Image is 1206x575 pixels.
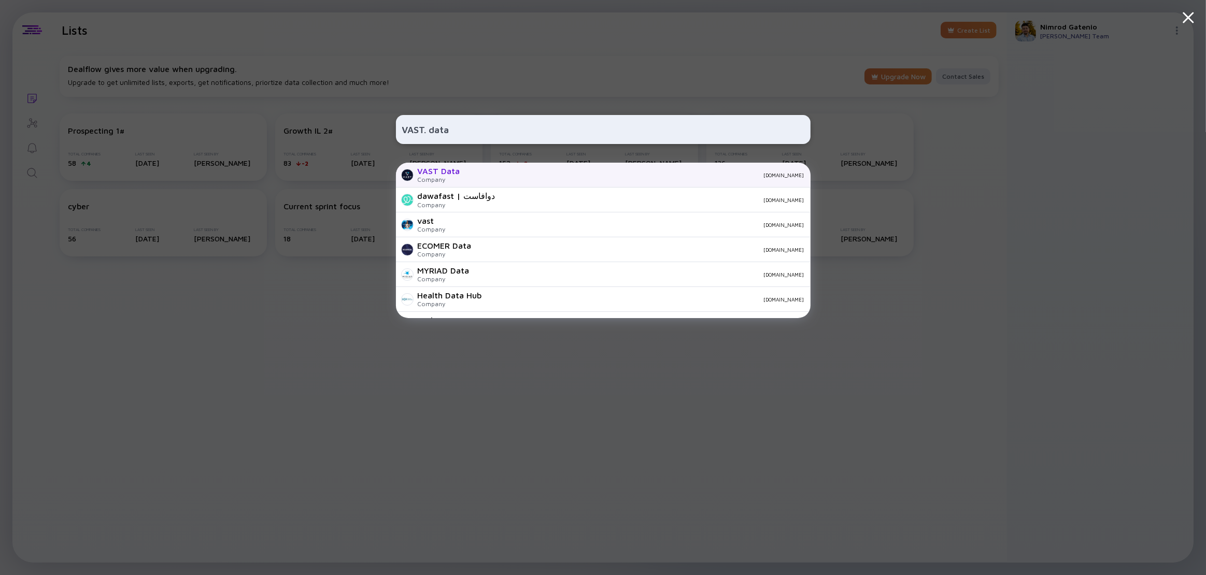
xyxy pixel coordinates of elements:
div: [DOMAIN_NAME] [478,271,804,278]
div: [DOMAIN_NAME] [490,296,804,303]
input: Search Company or Investor... [402,120,804,139]
div: [DOMAIN_NAME] [504,197,804,203]
div: MYRIAD Data [418,266,470,275]
div: Company [418,225,446,233]
div: [DOMAIN_NAME] [469,172,804,178]
div: Company [418,176,460,183]
div: dawafast | دوافاست [418,191,495,201]
div: Company [418,250,472,258]
div: Company [418,275,470,283]
div: ECOMER Data [418,241,472,250]
div: Company [418,201,495,209]
div: [DOMAIN_NAME] [454,222,804,228]
div: Health Data Hub [418,291,482,300]
div: Little Big Data [418,315,474,325]
div: Company [418,300,482,308]
div: VAST Data [418,166,460,176]
div: [DOMAIN_NAME] [480,247,804,253]
div: vast [418,216,446,225]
